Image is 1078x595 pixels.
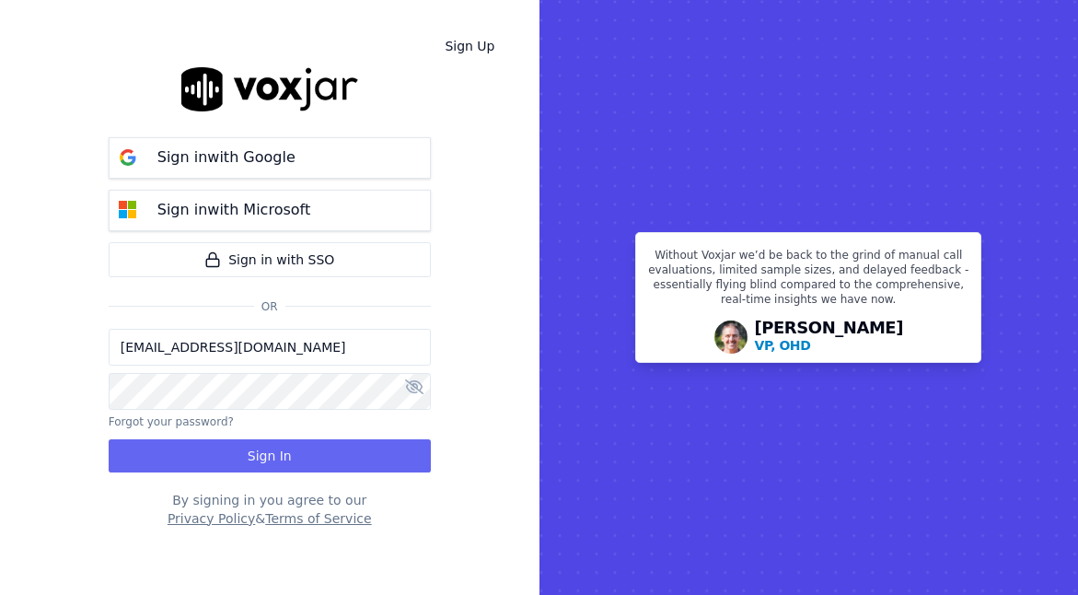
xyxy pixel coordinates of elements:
img: microsoft Sign in button [110,192,146,228]
div: [PERSON_NAME] [755,320,904,355]
img: logo [181,67,358,111]
button: Forgot your password? [109,414,234,429]
img: Avatar [714,321,748,354]
button: Sign inwith Microsoft [109,190,431,231]
p: Sign in with Google [157,146,296,169]
span: Or [254,299,285,314]
a: Sign Up [430,29,509,63]
a: Sign in with SSO [109,242,431,277]
img: google Sign in button [110,139,146,176]
div: By signing in you agree to our & [109,491,431,528]
button: Sign In [109,439,431,472]
button: Sign inwith Google [109,137,431,179]
p: VP, OHD [755,336,811,355]
input: Email [109,329,431,366]
p: Without Voxjar we’d be back to the grind of manual call evaluations, limited sample sizes, and de... [647,248,969,314]
button: Privacy Policy [168,509,255,528]
p: Sign in with Microsoft [157,199,310,221]
button: Terms of Service [265,509,371,528]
